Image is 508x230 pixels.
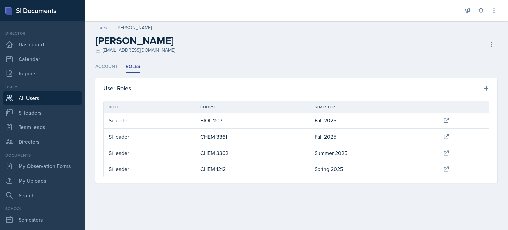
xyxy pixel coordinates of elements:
[3,91,82,105] a: All Users
[95,47,175,54] div: [EMAIL_ADDRESS][DOMAIN_NAME]
[104,129,195,145] td: Si leader
[104,113,195,129] td: Si leader
[3,38,82,51] a: Dashboard
[195,113,309,129] td: BIOL 1107
[3,213,82,226] a: Semesters
[3,206,82,212] div: School
[95,60,118,73] li: Account
[3,135,82,148] a: Directors
[3,160,82,173] a: My Observation Forms
[309,145,438,161] td: Summer 2025
[95,35,174,47] h2: [PERSON_NAME]
[3,52,82,66] a: Calendar
[104,145,195,161] td: Si leader
[309,161,438,177] td: Spring 2025
[95,24,107,31] a: Users
[3,174,82,187] a: My Uploads
[3,120,82,134] a: Team leads
[309,113,438,129] td: Fall 2025
[3,189,82,202] a: Search
[195,129,309,145] td: CHEM 3361
[309,101,438,113] th: Semester
[3,106,82,119] a: Si leaders
[195,145,309,161] td: CHEM 3362
[126,60,140,73] li: Roles
[195,101,309,113] th: Course
[3,152,82,158] div: Documents
[103,84,131,93] h3: User Roles
[3,30,82,36] div: Director
[117,24,152,31] div: [PERSON_NAME]
[195,161,309,177] td: CHEM 1212
[3,67,82,80] a: Reports
[309,129,438,145] td: Fall 2025
[3,84,82,90] div: Users
[104,101,195,113] th: Role
[104,161,195,177] td: Si leader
